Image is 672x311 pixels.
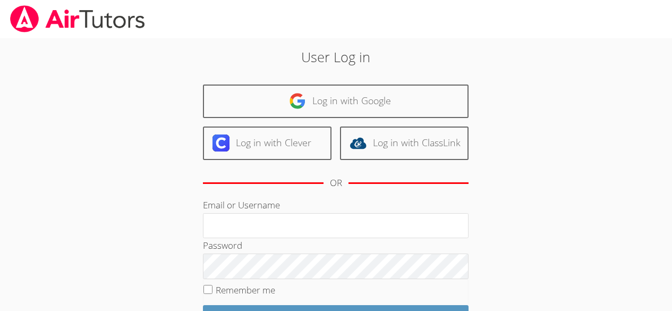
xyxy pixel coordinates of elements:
[203,127,331,160] a: Log in with Clever
[350,135,367,152] img: classlink-logo-d6bb404cc1216ec64c9a2012d9dc4662098be43eaf13dc465df04b49fa7ab582.svg
[203,239,242,251] label: Password
[212,135,229,152] img: clever-logo-6eab21bc6e7a338710f1a6ff85c0baf02591cd810cc4098c63d3a4b26e2feb20.svg
[289,93,306,110] img: google-logo-50288ca7cdecda66e5e0955fdab243c47b7ad437acaf1139b6f446037453330a.svg
[9,5,146,32] img: airtutors_banner-c4298cdbf04f3fff15de1276eac7730deb9818008684d7c2e4769d2f7ddbe033.png
[216,284,275,296] label: Remember me
[330,175,342,191] div: OR
[155,47,517,67] h2: User Log in
[203,199,280,211] label: Email or Username
[340,127,469,160] a: Log in with ClassLink
[203,85,469,118] a: Log in with Google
